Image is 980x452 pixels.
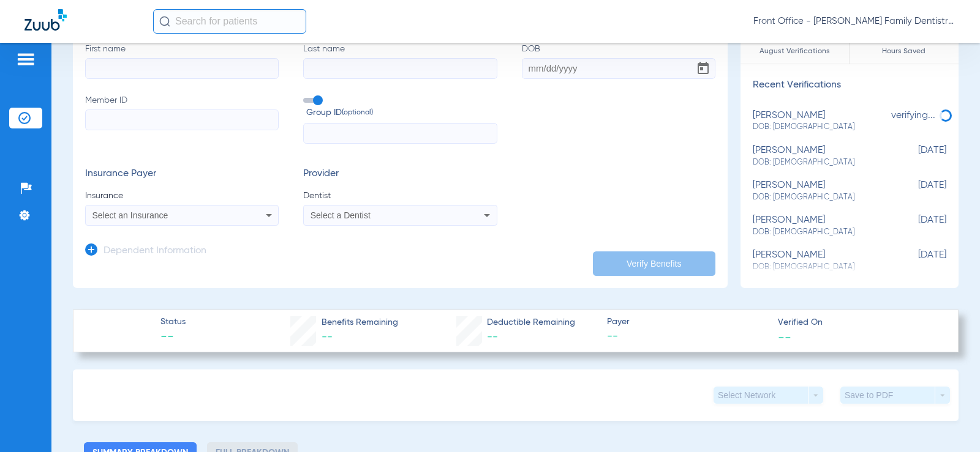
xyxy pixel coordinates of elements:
span: DOB: [DEMOGRAPHIC_DATA] [753,192,885,203]
span: Status [160,316,186,328]
input: DOBOpen calendar [522,58,715,79]
span: -- [607,329,767,344]
button: Open calendar [691,56,715,81]
small: (optional) [342,106,373,119]
span: Verified On [778,316,938,329]
span: August Verifications [741,45,849,57]
span: [DATE] [885,180,946,202]
span: Hours Saved [850,45,959,57]
span: Select a Dentist [311,210,371,220]
img: Search Icon [159,16,170,27]
span: -- [487,332,498,343]
span: DOB: [DEMOGRAPHIC_DATA] [753,227,885,238]
span: Payer [607,316,767,328]
span: Group ID [306,106,497,119]
span: [DATE] [885,250,946,272]
img: Zuub Logo [24,9,67,31]
div: [PERSON_NAME] [753,145,885,168]
span: Deductible Remaining [487,316,575,329]
span: Front Office - [PERSON_NAME] Family Dentistry [753,15,956,28]
label: Member ID [85,94,279,144]
label: First name [85,43,279,79]
span: -- [322,332,333,343]
span: [DATE] [885,145,946,168]
div: [PERSON_NAME] [753,250,885,272]
div: [PERSON_NAME] [753,215,885,237]
span: -- [778,330,791,343]
input: Last name [303,58,497,79]
h3: Dependent Information [104,245,206,257]
h3: Insurance Payer [85,168,279,180]
button: Verify Benefits [593,251,715,276]
h3: Recent Verifications [741,80,959,92]
label: Last name [303,43,497,79]
label: DOB [522,43,715,79]
span: DOB: [DEMOGRAPHIC_DATA] [753,122,885,133]
span: Insurance [85,190,279,202]
input: First name [85,58,279,79]
input: Search for patients [153,9,306,34]
div: [PERSON_NAME] [753,110,885,133]
span: DOB: [DEMOGRAPHIC_DATA] [753,157,885,168]
span: verifying... [891,111,935,120]
input: Member ID [85,109,279,130]
iframe: Chat Widget [919,393,980,452]
div: [PERSON_NAME] [753,180,885,202]
span: [DATE] [885,215,946,237]
span: -- [160,329,186,346]
span: Dentist [303,190,497,202]
span: Select an Insurance [92,210,168,220]
span: Benefits Remaining [322,316,398,329]
h3: Provider [303,168,497,180]
img: hamburger-icon [16,52,36,67]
